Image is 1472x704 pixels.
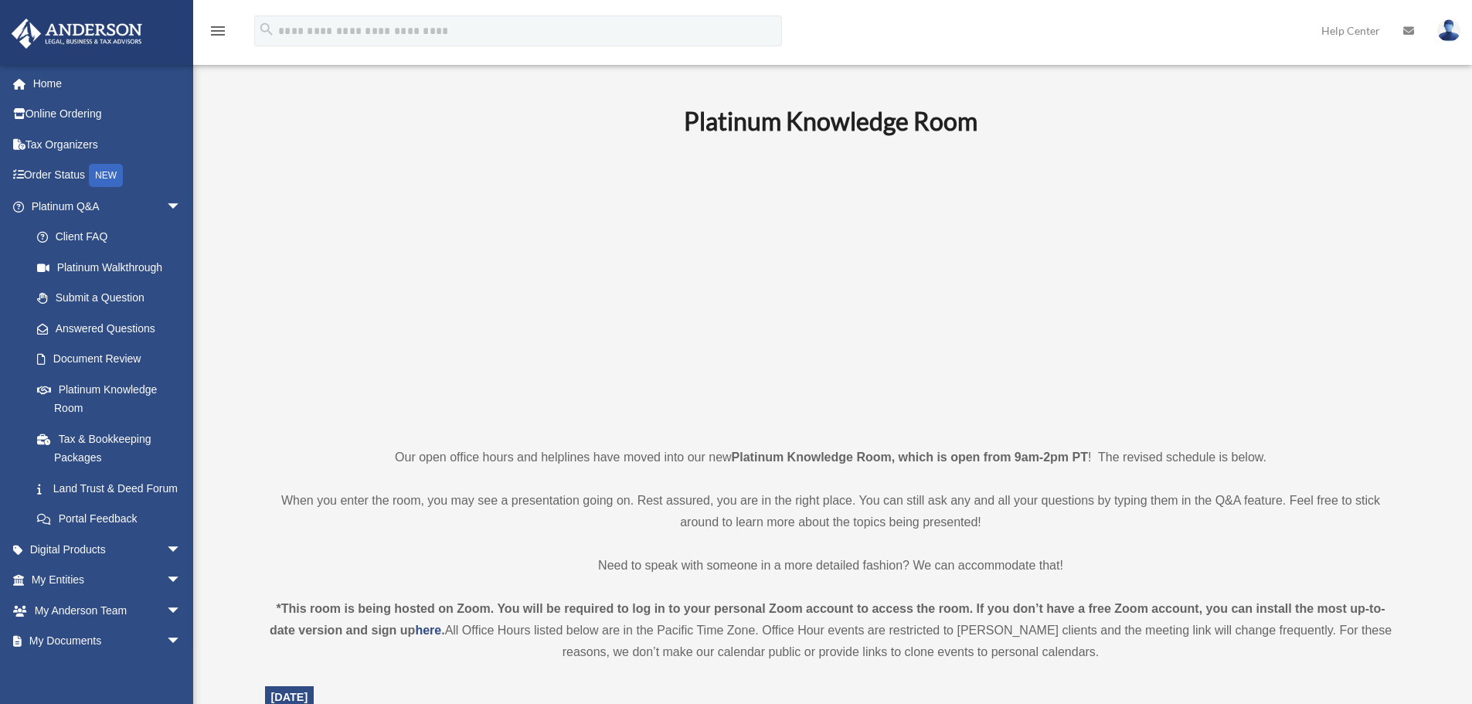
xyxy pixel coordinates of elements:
[599,157,1062,418] iframe: 231110_Toby_KnowledgeRoom
[265,555,1397,576] p: Need to speak with someone in a more detailed fashion? We can accommodate that!
[11,129,205,160] a: Tax Organizers
[22,374,197,423] a: Platinum Knowledge Room
[22,344,205,375] a: Document Review
[270,602,1385,637] strong: *This room is being hosted on Zoom. You will be required to log in to your personal Zoom account ...
[22,252,205,283] a: Platinum Walkthrough
[11,534,205,565] a: Digital Productsarrow_drop_down
[265,447,1397,468] p: Our open office hours and helplines have moved into our new ! The revised schedule is below.
[11,160,205,192] a: Order StatusNEW
[166,565,197,597] span: arrow_drop_down
[441,624,444,637] strong: .
[11,626,205,657] a: My Documentsarrow_drop_down
[415,624,441,637] a: here
[7,19,147,49] img: Anderson Advisors Platinum Portal
[22,423,205,473] a: Tax & Bookkeeping Packages
[11,565,205,596] a: My Entitiesarrow_drop_down
[89,164,123,187] div: NEW
[1437,19,1460,42] img: User Pic
[11,68,205,99] a: Home
[22,283,205,314] a: Submit a Question
[265,598,1397,663] div: All Office Hours listed below are in the Pacific Time Zone. Office Hour events are restricted to ...
[732,451,1088,464] strong: Platinum Knowledge Room, which is open from 9am-2pm PT
[22,473,205,504] a: Land Trust & Deed Forum
[11,191,205,222] a: Platinum Q&Aarrow_drop_down
[258,21,275,38] i: search
[166,626,197,658] span: arrow_drop_down
[166,191,197,223] span: arrow_drop_down
[209,27,227,40] a: menu
[22,504,205,535] a: Portal Feedback
[166,534,197,566] span: arrow_drop_down
[684,106,977,136] b: Platinum Knowledge Room
[11,99,205,130] a: Online Ordering
[265,490,1397,533] p: When you enter the room, you may see a presentation going on. Rest assured, you are in the right ...
[166,595,197,627] span: arrow_drop_down
[22,313,205,344] a: Answered Questions
[11,595,205,626] a: My Anderson Teamarrow_drop_down
[22,222,205,253] a: Client FAQ
[271,691,308,703] span: [DATE]
[209,22,227,40] i: menu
